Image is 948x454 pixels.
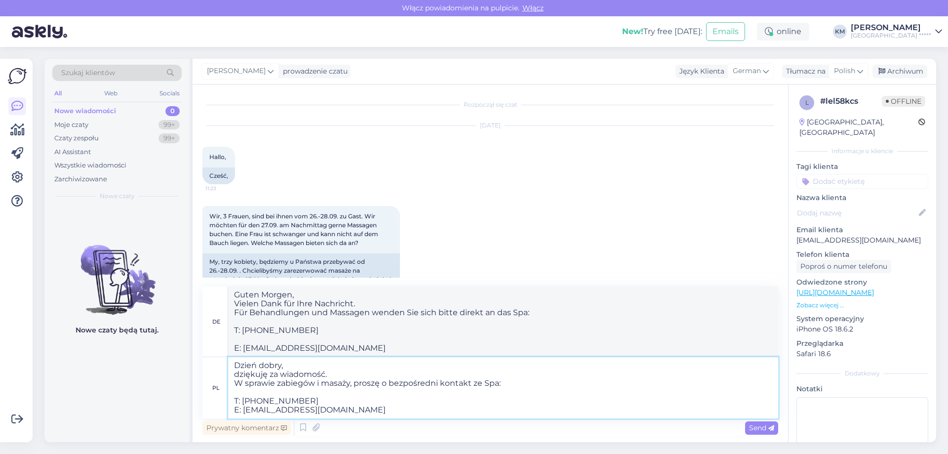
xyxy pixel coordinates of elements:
[76,325,158,335] p: Nowe czaty będą tutaj.
[749,423,774,432] span: Send
[796,277,928,288] p: Odwiedzone strony
[54,120,88,130] div: Moje czaty
[202,421,291,435] div: Prywatny komentarz
[100,192,135,201] span: Nowe czaty
[782,66,826,77] div: Tłumacz na
[796,193,928,203] p: Nazwa klienta
[8,67,27,85] img: Askly Logo
[209,153,226,161] span: Hallo,
[202,121,778,130] div: [DATE]
[209,212,380,247] span: Wir, 3 Frauen, sind bei ihnen vom 26.-28.09. zu Gast. Wir möchten für den 27.09. am Nachmittag ge...
[820,95,882,107] div: # lel58kcs
[799,117,918,138] div: [GEOGRAPHIC_DATA], [GEOGRAPHIC_DATA]
[872,65,927,78] div: Archiwum
[733,66,761,77] span: German
[202,167,235,184] div: Cześć,
[44,227,190,316] img: No chats
[228,287,778,357] textarea: Guten Morgen, Vielen Dank für Ihre Nachricht. Für Behandlungen und Massagen wenden Sie sich bitte...
[54,133,99,143] div: Czaty zespołu
[158,133,180,143] div: 99+
[52,87,64,100] div: All
[882,96,925,107] span: Offline
[205,185,242,192] span: 11:23
[54,106,116,116] div: Nowe wiadomości
[54,174,107,184] div: Zarchiwizowane
[796,174,928,189] input: Dodać etykietę
[851,24,942,40] a: [PERSON_NAME][GEOGRAPHIC_DATA] *****
[675,66,724,77] div: Język Klienta
[796,288,874,297] a: [URL][DOMAIN_NAME]
[158,120,180,130] div: 99+
[54,161,126,170] div: Wszystkie wiadomości
[279,66,348,77] div: prowadzenie czatu
[757,23,809,41] div: online
[796,235,928,246] p: [EMAIL_ADDRESS][DOMAIN_NAME]
[796,301,928,310] p: Zobacz więcej ...
[212,313,220,330] div: de
[228,357,778,418] textarea: Dzień dobry, dziękuję za wiadomość. W sprawie zabiegów i masaży, proszę o bezpośredni kontakt ze ...
[202,100,778,109] div: Rozpoczął się czat
[796,260,891,273] div: Poproś o numer telefonu
[207,66,266,77] span: [PERSON_NAME]
[796,147,928,156] div: Informacje o kliencie
[796,338,928,349] p: Przeglądarka
[796,225,928,235] p: Email klienta
[805,99,809,106] span: l
[797,207,917,218] input: Dodaj nazwę
[622,26,702,38] div: Try free [DATE]:
[796,324,928,334] p: iPhone OS 18.6.2
[796,369,928,378] div: Dodatkowy
[833,25,847,39] div: KM
[212,379,220,396] div: pl
[54,147,91,157] div: AI Assistant
[706,22,745,41] button: Emails
[519,3,547,12] span: Włącz
[796,162,928,172] p: Tagi klienta
[158,87,182,100] div: Socials
[202,253,400,297] div: My, trzy kobiety, będziemy u Państwa przebywać od 26.-28.09. . Chcielibyśmy zarezerwować masaże n...
[851,24,931,32] div: [PERSON_NAME]
[796,384,928,394] p: Notatki
[796,349,928,359] p: Safari 18.6
[622,27,643,36] b: New!
[796,249,928,260] p: Telefon klienta
[165,106,180,116] div: 0
[61,68,115,78] span: Szukaj klientów
[102,87,119,100] div: Web
[796,314,928,324] p: System operacyjny
[834,66,855,77] span: Polish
